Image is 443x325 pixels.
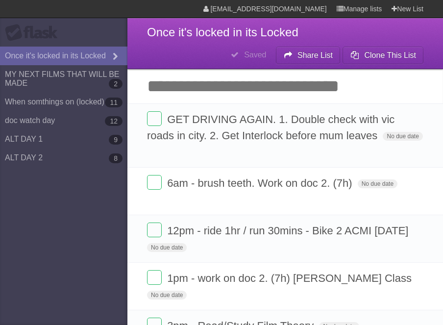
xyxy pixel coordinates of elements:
b: Saved [244,50,266,59]
b: 12 [105,116,123,126]
label: Done [147,270,162,285]
span: No due date [358,179,397,188]
span: No due date [147,243,187,252]
span: 12pm - ride 1hr / run 30mins - Bike 2 ACMI [DATE] [167,225,411,237]
label: Done [147,175,162,190]
span: Once it's locked in its Locked [147,25,298,39]
span: GET DRIVING AGAIN. 1. Double check with vic roads in city. 2. Get Interlock before mum leaves [147,113,394,142]
b: 2 [109,79,123,89]
b: Clone This List [364,51,416,59]
span: No due date [147,291,187,300]
span: 6am - brush teeth. Work on doc 2. (7h) [167,177,354,189]
span: 1pm - work on doc 2. (7h) [PERSON_NAME] Class [167,272,414,284]
b: 11 [105,98,123,107]
label: Done [147,111,162,126]
div: Flask [5,24,64,42]
b: Share List [297,51,333,59]
b: 8 [109,153,123,163]
span: No due date [383,132,422,141]
button: Clone This List [343,47,423,64]
button: Share List [276,47,341,64]
b: 9 [109,135,123,145]
label: Done [147,223,162,237]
